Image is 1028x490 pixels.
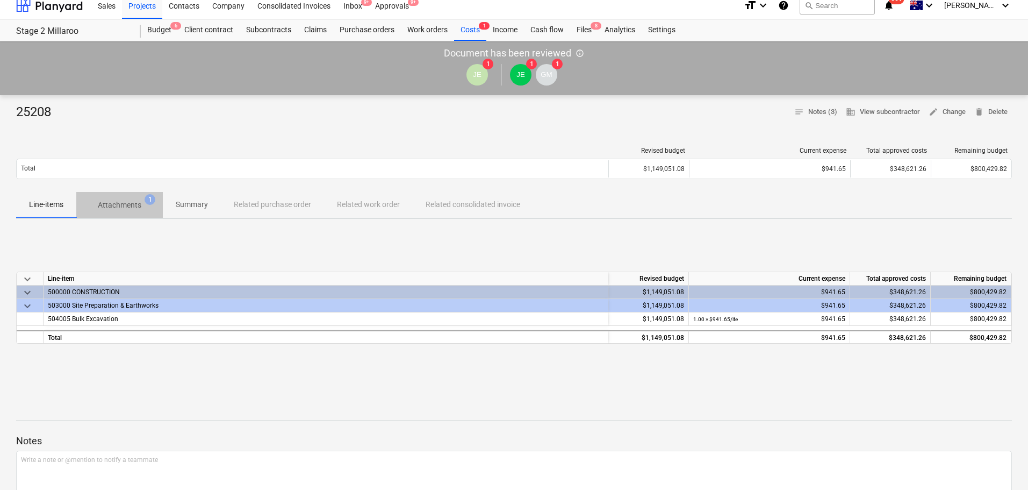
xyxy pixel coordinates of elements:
[850,286,931,299] div: $348,621.26
[974,438,1028,490] iframe: Chat Widget
[693,331,845,345] div: $941.65
[570,19,598,41] div: Files
[21,300,34,313] span: keyboard_arrow_down
[970,315,1007,323] span: $800,429.82
[16,435,1012,448] p: Notes
[850,160,931,177] div: $348,621.26
[931,286,1011,299] div: $800,429.82
[21,164,35,173] p: Total
[693,299,845,313] div: $941.65
[536,64,557,86] div: Geoff Morley
[48,315,118,323] span: 504005 Bulk Excavation
[608,160,689,177] div: $1,149,051.08
[929,107,938,117] span: edit
[141,19,178,41] div: Budget
[931,299,1011,313] div: $800,429.82
[693,286,845,299] div: $941.65
[21,286,34,299] span: keyboard_arrow_down
[240,19,298,41] a: Subcontracts
[141,19,178,41] a: Budget6
[552,59,563,69] span: 1
[44,330,608,344] div: Total
[591,22,601,30] span: 8
[401,19,454,41] a: Work orders
[794,107,804,117] span: notes
[48,299,603,312] div: 503000 Site Preparation & Earthworks
[608,330,689,344] div: $1,149,051.08
[48,286,603,299] div: 500000 CONSTRUCTION
[970,104,1012,120] button: Delete
[510,64,531,86] div: Jason Escobar
[931,330,1011,344] div: $800,429.82
[479,22,490,30] span: 1
[170,22,181,30] span: 6
[689,272,850,286] div: Current expense
[889,315,926,323] span: $348,621.26
[974,106,1008,118] span: Delete
[842,104,924,120] button: View subcontractor
[473,70,481,79] span: JE
[454,19,486,41] a: Costs1
[98,200,141,211] p: Attachments
[850,272,931,286] div: Total approved costs
[178,19,240,41] a: Client contract
[21,273,34,286] span: keyboard_arrow_down
[694,165,846,173] div: $941.65
[454,19,486,41] div: Costs
[145,194,155,205] span: 1
[176,199,208,210] p: Summary
[850,330,931,344] div: $348,621.26
[333,19,401,41] a: Purchase orders
[16,26,128,37] div: Stage 2 Millaroo
[29,199,63,210] p: Line-items
[576,49,584,58] span: This cost was marked as not to be sent to accounting
[790,104,842,120] button: Notes (3)
[855,147,927,154] div: Total approved costs
[444,47,571,60] p: Document has been reviewed
[541,70,552,79] span: GM
[608,299,689,313] div: $1,149,051.08
[693,316,738,322] small: 1.00 × $941.65 / ite
[971,165,1007,173] span: $800,429.82
[693,313,845,326] div: $941.65
[598,19,642,41] a: Analytics
[570,19,598,41] a: Files8
[524,19,570,41] a: Cash flow
[846,107,856,117] span: business
[694,147,846,154] div: Current expense
[924,104,970,120] button: Change
[936,147,1008,154] div: Remaining budget
[44,272,608,286] div: Line-item
[516,70,525,79] span: JE
[642,19,682,41] a: Settings
[298,19,333,41] a: Claims
[944,1,998,10] span: [PERSON_NAME]
[804,1,813,10] span: search
[466,64,488,86] div: Jason Escobar
[794,106,837,118] span: Notes (3)
[974,107,984,117] span: delete
[850,299,931,313] div: $348,621.26
[929,106,966,118] span: Change
[16,104,60,121] div: 25208
[608,272,689,286] div: Revised budget
[483,59,493,69] span: 1
[846,106,920,118] span: View subcontractor
[608,286,689,299] div: $1,149,051.08
[486,19,524,41] a: Income
[613,147,685,154] div: Revised budget
[608,313,689,326] div: $1,149,051.08
[931,272,1011,286] div: Remaining budget
[526,59,537,69] span: 1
